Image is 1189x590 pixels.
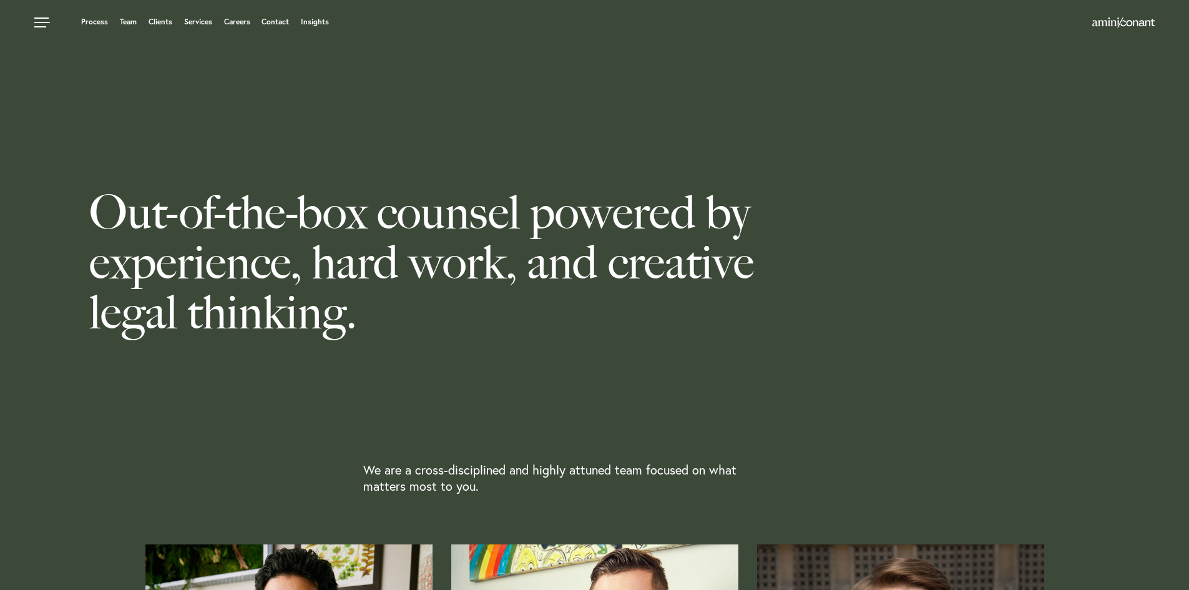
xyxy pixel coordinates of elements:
a: Insights [301,18,329,26]
a: Team [120,18,137,26]
a: Process [81,18,108,26]
p: We are a cross-disciplined and highly attuned team focused on what matters most to you. [363,462,763,494]
a: Careers [224,18,250,26]
a: Contact [262,18,289,26]
a: Clients [149,18,172,26]
a: Home [1092,18,1155,28]
a: Services [184,18,212,26]
img: Amini & Conant [1092,17,1155,27]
